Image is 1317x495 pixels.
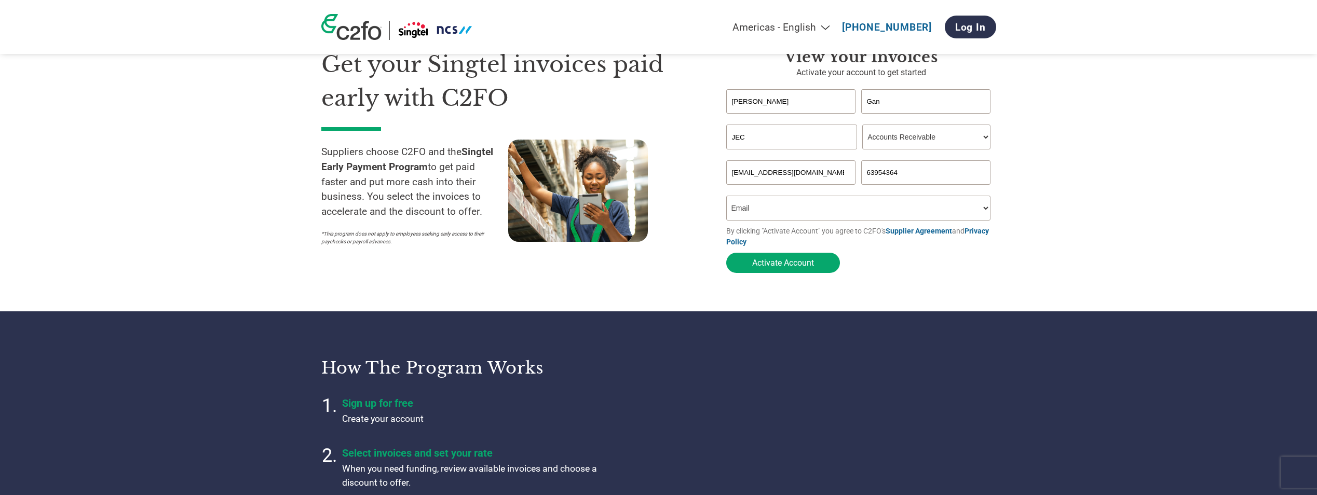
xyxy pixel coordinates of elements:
[726,186,856,191] div: Inavlid Email Address
[342,412,602,425] p: Create your account
[726,125,857,149] input: Your company name*
[861,186,991,191] div: Inavlid Phone Number
[862,125,990,149] select: Title/Role
[726,160,856,185] input: Invalid Email format
[726,226,996,247] p: By clicking "Activate Account" you agree to C2FO's and
[321,146,493,173] strong: Singtel Early Payment Program
[398,21,473,40] img: Singtel
[886,227,952,235] a: Supplier Agreement
[842,21,932,33] a: [PHONE_NUMBER]
[945,16,996,38] a: Log In
[508,140,648,242] img: supply chain worker
[342,397,602,409] h4: Sign up for free
[726,227,989,246] a: Privacy Policy
[321,357,646,378] h3: How the program works
[726,66,996,79] p: Activate your account to get started
[321,230,498,245] p: *This program does not apply to employees seeking early access to their paychecks or payroll adva...
[726,89,856,114] input: First Name*
[726,115,856,120] div: Invalid first name or first name is too long
[342,447,602,459] h4: Select invoices and set your rate
[726,150,991,156] div: Invalid company name or company name is too long
[861,115,991,120] div: Invalid last name or last name is too long
[342,462,602,489] p: When you need funding, review available invoices and choose a discount to offer.
[861,89,991,114] input: Last Name*
[321,48,695,115] h1: Get your Singtel invoices paid early with C2FO
[726,253,840,273] button: Activate Account
[321,14,382,40] img: c2fo logo
[726,48,996,66] h3: View Your Invoices
[861,160,991,185] input: Phone*
[321,145,508,219] p: Suppliers choose C2FO and the to get paid faster and put more cash into their business. You selec...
